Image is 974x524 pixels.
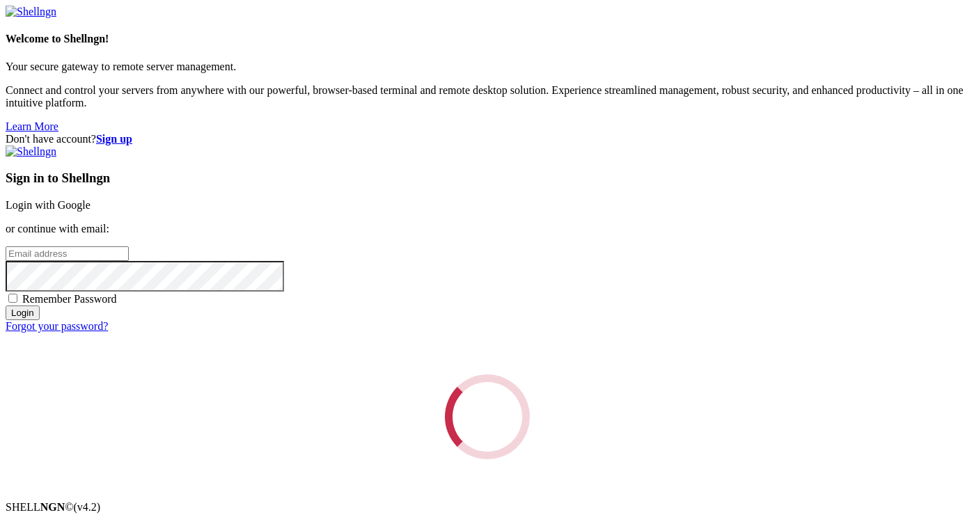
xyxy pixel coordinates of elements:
[6,33,968,45] h4: Welcome to Shellngn!
[96,133,132,145] a: Sign up
[6,170,968,186] h3: Sign in to Shellngn
[6,120,58,132] a: Learn More
[6,61,968,73] p: Your secure gateway to remote server management.
[6,6,56,18] img: Shellngn
[6,133,968,145] div: Don't have account?
[40,501,65,513] b: NGN
[6,84,968,109] p: Connect and control your servers from anywhere with our powerful, browser-based terminal and remo...
[6,246,129,261] input: Email address
[437,367,537,467] div: Loading...
[6,199,91,211] a: Login with Google
[6,145,56,158] img: Shellngn
[6,320,108,332] a: Forgot your password?
[22,293,117,305] span: Remember Password
[8,294,17,303] input: Remember Password
[74,501,101,513] span: 4.2.0
[6,501,100,513] span: SHELL ©
[6,223,968,235] p: or continue with email:
[6,305,40,320] input: Login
